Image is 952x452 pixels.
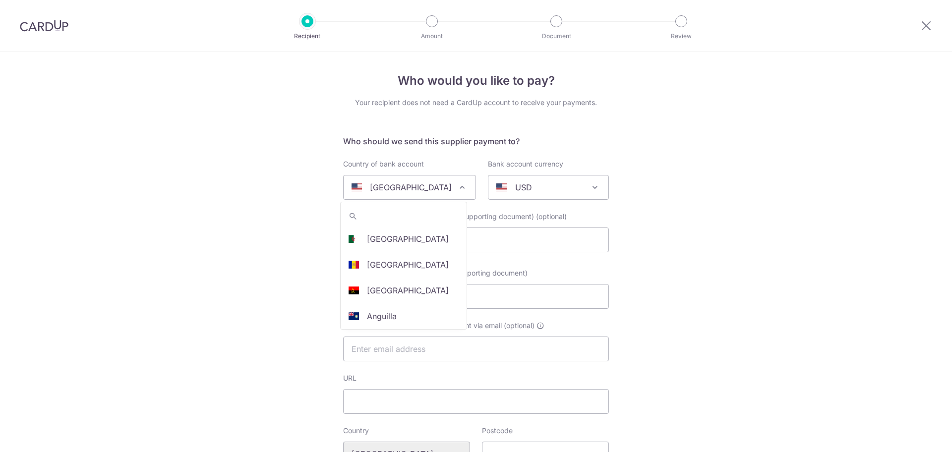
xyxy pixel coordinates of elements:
span: United States [344,175,476,199]
p: [GEOGRAPHIC_DATA] [367,259,449,271]
span: USD [488,175,608,199]
div: Your recipient does not need a CardUp account to receive your payments. [343,98,609,108]
label: URL [343,373,357,383]
p: [GEOGRAPHIC_DATA] [367,284,449,296]
label: Bank account currency [488,159,563,169]
p: Review [645,31,718,41]
label: Country [343,426,369,436]
iframe: Opens a widget where you can find more information [889,422,942,447]
span: USD [488,175,609,200]
p: Anguilla [367,310,397,322]
input: Enter email address [343,337,609,361]
label: Postcode [482,426,513,436]
p: Recipient [271,31,344,41]
span: United States [343,175,476,200]
label: Country of bank account [343,159,424,169]
span: (optional) [536,212,567,222]
h4: Who would you like to pay? [343,72,609,90]
p: [GEOGRAPHIC_DATA] [367,233,449,245]
img: CardUp [20,20,68,32]
p: Amount [395,31,469,41]
p: USD [515,181,532,193]
p: Document [520,31,593,41]
p: [GEOGRAPHIC_DATA] [370,181,452,193]
h5: Who should we send this supplier payment to? [343,135,609,147]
